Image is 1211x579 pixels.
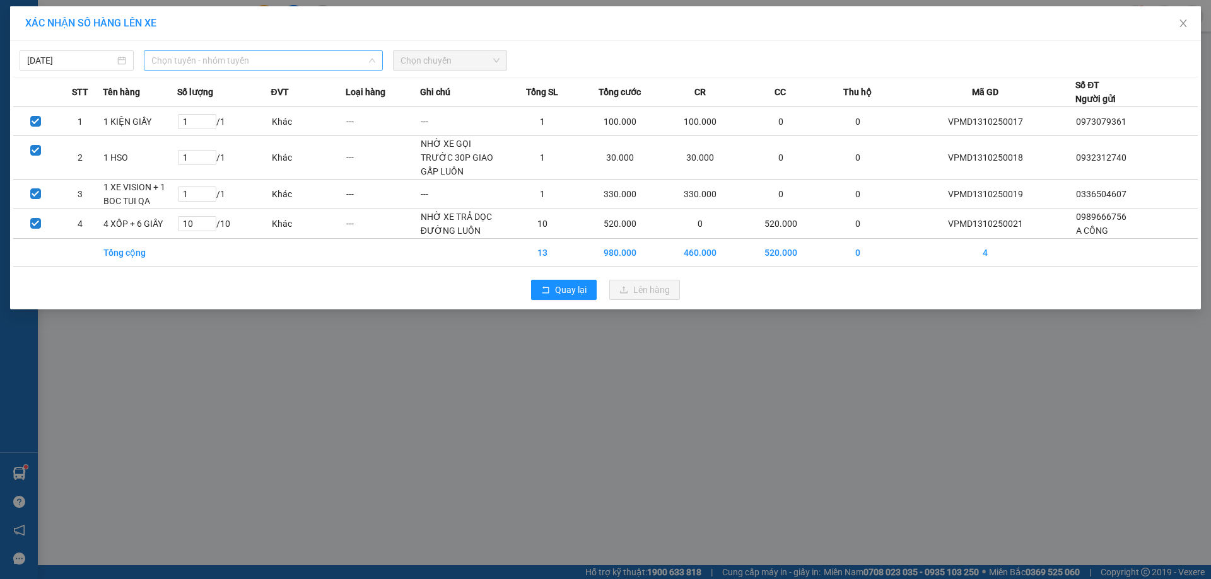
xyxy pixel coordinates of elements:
td: 0 [821,136,895,180]
td: 0 [660,209,740,239]
td: VPMD1310250018 [895,136,1075,180]
span: Mã GD [972,85,998,99]
span: XÁC NHẬN SỐ HÀNG LÊN XE [25,17,156,29]
td: --- [346,136,420,180]
li: Cổ Đạm, xã [GEOGRAPHIC_DATA], [GEOGRAPHIC_DATA] [118,31,527,47]
td: 0 [821,239,895,267]
td: Khác [271,136,346,180]
td: Khác [271,107,346,136]
td: 0 [821,107,895,136]
td: 520.000 [740,209,821,239]
td: 4 [895,239,1075,267]
td: 520.000 [740,239,821,267]
td: 980.000 [580,239,660,267]
td: --- [346,180,420,209]
button: uploadLên hàng [609,280,680,300]
td: 0 [821,209,895,239]
td: 100.000 [580,107,660,136]
td: 330.000 [580,180,660,209]
span: 0989666756 [1076,212,1126,222]
td: 30.000 [580,136,660,180]
span: Tổng cước [599,85,641,99]
li: Hotline: 1900252555 [118,47,527,62]
span: Ghi chú [420,85,450,99]
td: 1 XE VISION + 1 BOC TUI QA [103,180,177,209]
td: 520.000 [580,209,660,239]
img: logo.jpg [16,16,79,79]
span: STT [72,85,88,99]
td: 0 [821,180,895,209]
span: Chọn tuyến - nhóm tuyến [151,51,375,70]
span: Tên hàng [103,85,140,99]
td: 30.000 [660,136,740,180]
td: 1 HSO [103,136,177,180]
td: Tổng cộng [103,239,177,267]
td: 100.000 [660,107,740,136]
td: Khác [271,209,346,239]
td: 4 XỐP + 6 GIẤY [103,209,177,239]
td: 10 [505,209,580,239]
button: rollbackQuay lại [531,280,597,300]
button: Close [1166,6,1201,42]
span: 0336504607 [1076,189,1126,199]
td: --- [420,180,505,209]
span: CR [694,85,706,99]
td: / 10 [177,209,271,239]
td: NHỜ XE TRẢ DỌC ĐƯỜNG LUÔN [420,209,505,239]
span: Quay lại [555,283,587,297]
td: 1 [505,180,580,209]
td: 1 [505,107,580,136]
td: 4 [58,209,103,239]
td: 3 [58,180,103,209]
td: 1 KIỆN GIẤY [103,107,177,136]
span: ĐVT [271,85,289,99]
span: close [1178,18,1188,28]
span: down [368,57,376,64]
td: 0 [740,180,821,209]
td: 1 [58,107,103,136]
input: 13/10/2025 [27,54,115,67]
td: --- [346,107,420,136]
td: 13 [505,239,580,267]
span: 0973079361 [1076,117,1126,127]
td: 0 [740,107,821,136]
span: Tổng SL [526,85,558,99]
td: --- [420,107,505,136]
span: Chọn chuyến [401,51,500,70]
td: VPMD1310250021 [895,209,1075,239]
td: / 1 [177,107,271,136]
span: Số lượng [177,85,213,99]
td: VPMD1310250019 [895,180,1075,209]
span: Thu hộ [843,85,872,99]
td: --- [346,209,420,239]
td: 330.000 [660,180,740,209]
td: 2 [58,136,103,180]
span: CC [775,85,786,99]
td: / 1 [177,136,271,180]
span: rollback [541,285,550,295]
span: Loại hàng [346,85,385,99]
div: Số ĐT Người gửi [1075,78,1116,106]
td: 0 [740,136,821,180]
td: 1 [505,136,580,180]
td: 460.000 [660,239,740,267]
span: A CÔNG [1076,226,1108,236]
b: GỬI : VP [GEOGRAPHIC_DATA] [16,91,188,134]
td: / 1 [177,180,271,209]
td: NHỜ XE GỌI TRƯỚC 30P GIAO GẤP LUÔN [420,136,505,180]
td: Khác [271,180,346,209]
td: VPMD1310250017 [895,107,1075,136]
span: 0932312740 [1076,152,1126,163]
